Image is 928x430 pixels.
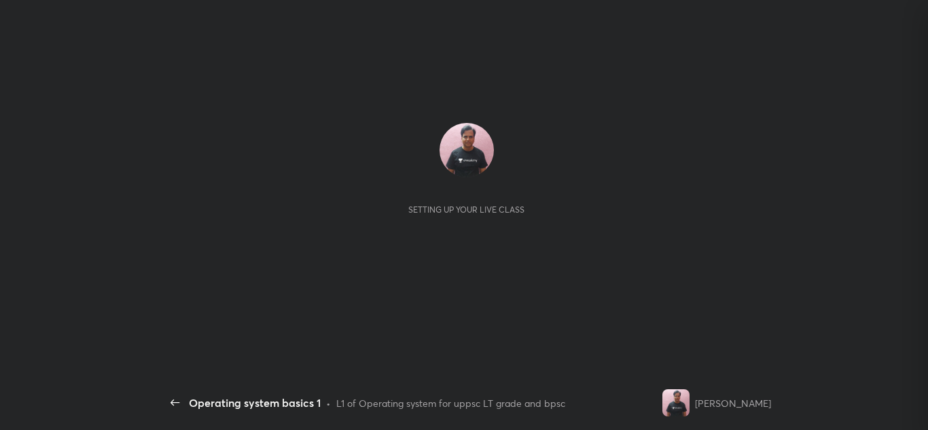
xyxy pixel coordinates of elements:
div: Setting up your live class [408,204,524,215]
div: [PERSON_NAME] [695,396,771,410]
div: Operating system basics 1 [189,395,321,411]
div: L1 of Operating system for uppsc LT grade and bpsc [336,396,565,410]
img: 5e7d78be74424a93b69e3b6a16e44824.jpg [440,123,494,177]
img: 5e7d78be74424a93b69e3b6a16e44824.jpg [662,389,690,416]
div: • [326,396,331,410]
